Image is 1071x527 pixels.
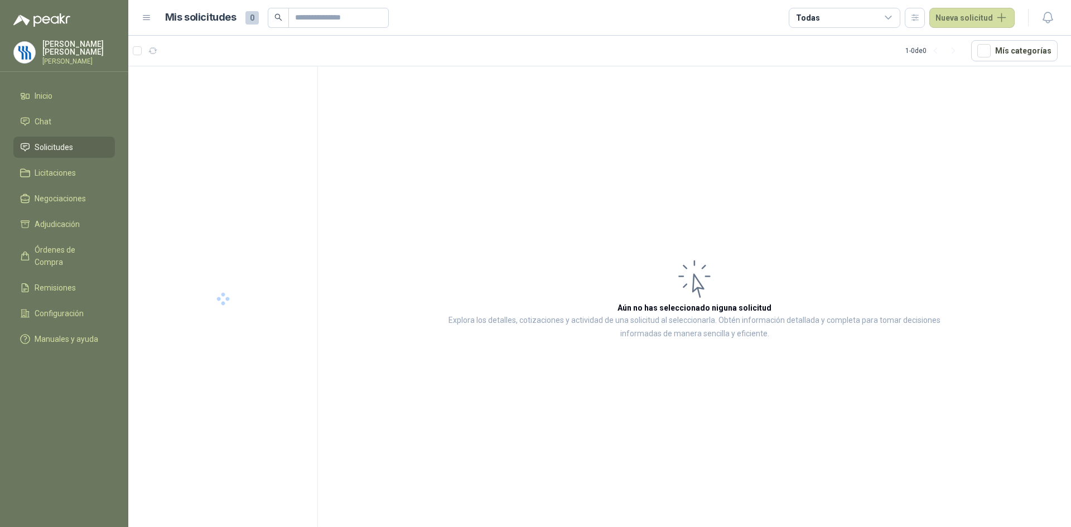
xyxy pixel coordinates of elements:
[35,307,84,320] span: Configuración
[35,90,52,102] span: Inicio
[13,239,115,273] a: Órdenes de Compra
[35,244,104,268] span: Órdenes de Compra
[617,302,771,314] h3: Aún no has seleccionado niguna solicitud
[13,303,115,324] a: Configuración
[35,218,80,230] span: Adjudicación
[165,9,237,26] h1: Mis solicitudes
[35,192,86,205] span: Negociaciones
[35,333,98,345] span: Manuales y ayuda
[13,188,115,209] a: Negociaciones
[13,277,115,298] a: Remisiones
[13,162,115,183] a: Licitaciones
[13,137,115,158] a: Solicitudes
[13,214,115,235] a: Adjudicación
[274,13,282,21] span: search
[971,40,1058,61] button: Mís categorías
[245,11,259,25] span: 0
[14,42,35,63] img: Company Logo
[35,115,51,128] span: Chat
[13,85,115,107] a: Inicio
[35,282,76,294] span: Remisiones
[13,328,115,350] a: Manuales y ayuda
[13,111,115,132] a: Chat
[42,58,115,65] p: [PERSON_NAME]
[796,12,819,24] div: Todas
[929,8,1015,28] button: Nueva solicitud
[35,167,76,179] span: Licitaciones
[35,141,73,153] span: Solicitudes
[13,13,70,27] img: Logo peakr
[430,314,959,341] p: Explora los detalles, cotizaciones y actividad de una solicitud al seleccionarla. Obtén informaci...
[905,42,962,60] div: 1 - 0 de 0
[42,40,115,56] p: [PERSON_NAME] [PERSON_NAME]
